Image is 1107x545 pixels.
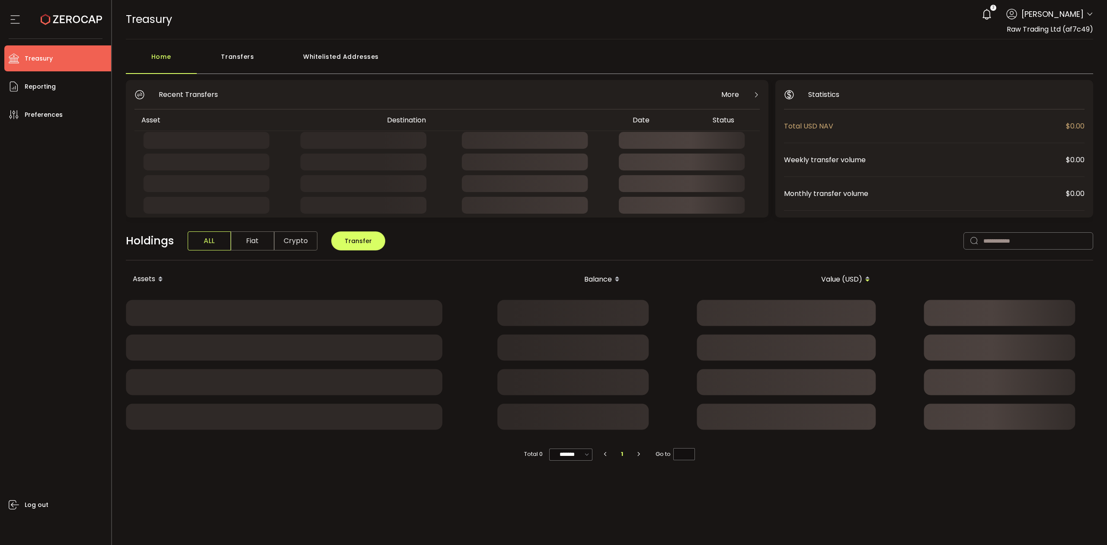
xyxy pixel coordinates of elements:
div: Value (USD) [627,272,877,287]
div: Status [706,115,760,125]
span: Transfer [345,237,372,245]
div: Assets [126,272,376,287]
span: Treasury [25,52,53,65]
div: Date [626,115,706,125]
span: Raw Trading Ltd (af7c49) [1007,24,1093,34]
span: [PERSON_NAME] [1021,8,1084,20]
div: Destination [380,115,626,125]
span: Total 0 [524,448,543,460]
span: Treasury [126,12,172,27]
iframe: Chat Widget [1064,503,1107,545]
button: Transfer [331,231,385,250]
div: Whitelisted Addresses [279,48,403,74]
span: More [721,89,739,100]
span: $0.00 [1066,154,1085,165]
div: Home [126,48,197,74]
li: 1 [614,448,630,460]
span: Monthly transfer volume [784,188,1066,199]
span: ALL [188,231,231,250]
span: Log out [25,499,48,511]
span: $0.00 [1066,188,1085,199]
div: Asset [134,115,380,125]
div: Balance [376,272,627,287]
span: Reporting [25,80,56,93]
span: Recent Transfers [159,89,218,100]
span: Go to [656,448,695,460]
span: 3 [992,5,994,11]
span: Statistics [808,89,839,100]
div: Transfers [197,48,279,74]
span: Crypto [274,231,317,250]
span: Holdings [126,233,174,249]
span: Fiat [231,231,274,250]
span: Preferences [25,109,63,121]
span: Total USD NAV [784,121,1066,131]
span: $0.00 [1066,121,1085,131]
span: Weekly transfer volume [784,154,1066,165]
